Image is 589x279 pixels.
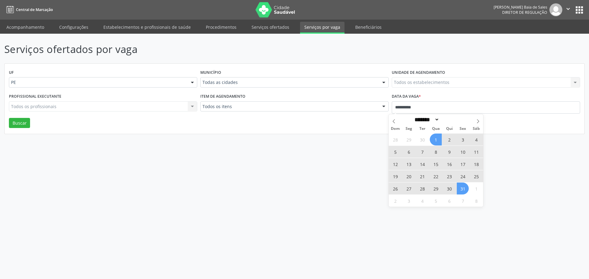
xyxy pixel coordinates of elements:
label: Item de agendamento [200,92,245,101]
span: Novembro 1, 2025 [470,183,482,194]
span: Novembro 3, 2025 [403,195,415,207]
span: Outubro 20, 2025 [403,170,415,182]
img: img [549,3,562,16]
a: Serviços ofertados [247,22,294,32]
span: Setembro 29, 2025 [403,134,415,145]
span: Outubro 21, 2025 [416,170,428,182]
button: apps [574,5,585,15]
span: Novembro 7, 2025 [457,195,469,207]
span: Sex [456,127,470,131]
span: Todos os itens [202,104,376,110]
span: Outubro 22, 2025 [430,170,442,182]
span: Outubro 14, 2025 [416,158,428,170]
button:  [562,3,574,16]
span: Outubro 4, 2025 [470,134,482,145]
span: Dom [389,127,402,131]
label: Data da vaga [392,92,421,101]
select: Month [412,116,439,123]
div: [PERSON_NAME] Baia de Sales [494,5,547,10]
span: Outubro 31, 2025 [457,183,469,194]
span: Central de Marcação [16,7,53,12]
label: Município [200,68,221,77]
a: Beneficiários [351,22,386,32]
span: Outubro 27, 2025 [403,183,415,194]
span: Seg [402,127,416,131]
input: Year [439,116,460,123]
label: UF [9,68,14,77]
span: Outubro 15, 2025 [430,158,442,170]
span: Sáb [470,127,483,131]
a: Acompanhamento [2,22,48,32]
span: Outubro 5, 2025 [389,146,401,158]
span: Outubro 10, 2025 [457,146,469,158]
span: Outubro 23, 2025 [443,170,455,182]
span: Setembro 28, 2025 [389,134,401,145]
span: Novembro 2, 2025 [389,195,401,207]
span: Outubro 25, 2025 [470,170,482,182]
span: PE [11,79,185,85]
span: Outubro 2, 2025 [443,134,455,145]
p: Serviços ofertados por vaga [4,42,410,57]
span: Novembro 6, 2025 [443,195,455,207]
span: Novembro 4, 2025 [416,195,428,207]
span: Outubro 1, 2025 [430,134,442,145]
span: Outubro 11, 2025 [470,146,482,158]
span: Outubro 24, 2025 [457,170,469,182]
span: Novembro 8, 2025 [470,195,482,207]
span: Outubro 13, 2025 [403,158,415,170]
span: Outubro 28, 2025 [416,183,428,194]
a: Estabelecimentos e profissionais de saúde [99,22,195,32]
span: Novembro 5, 2025 [430,195,442,207]
span: Outubro 18, 2025 [470,158,482,170]
span: Outubro 26, 2025 [389,183,401,194]
a: Serviços por vaga [300,22,345,34]
label: Profissional executante [9,92,61,101]
span: Outubro 7, 2025 [416,146,428,158]
span: Outubro 8, 2025 [430,146,442,158]
i:  [565,6,572,12]
span: Outubro 6, 2025 [403,146,415,158]
span: Qua [429,127,443,131]
a: Central de Marcação [4,5,53,15]
span: Outubro 16, 2025 [443,158,455,170]
span: Outubro 12, 2025 [389,158,401,170]
span: Outubro 9, 2025 [443,146,455,158]
label: Unidade de agendamento [392,68,445,77]
a: Configurações [55,22,93,32]
span: Diretor de regulação [502,10,547,15]
span: Outubro 3, 2025 [457,134,469,145]
span: Todas as cidades [202,79,376,85]
span: Setembro 30, 2025 [416,134,428,145]
span: Qui [443,127,456,131]
span: Ter [416,127,429,131]
a: Procedimentos [202,22,241,32]
span: Outubro 30, 2025 [443,183,455,194]
span: Outubro 29, 2025 [430,183,442,194]
span: Outubro 19, 2025 [389,170,401,182]
span: Outubro 17, 2025 [457,158,469,170]
button: Buscar [9,118,30,128]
